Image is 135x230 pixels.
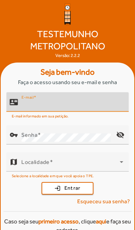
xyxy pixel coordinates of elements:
[18,78,117,87] span: Faça o acesso usando seu e-mail e senha
[21,131,38,138] mat-label: Senha
[77,197,130,206] span: Esqueceu sua senha?
[112,126,129,143] mat-icon: visibility_off
[40,66,94,78] strong: Seja bem-vindo
[10,131,18,139] mat-icon: vpn_key
[10,98,18,106] mat-icon: contact_mail
[38,218,79,225] strong: primeiro acesso
[96,218,106,225] strong: aqui
[64,184,81,192] span: Entrar
[42,182,93,195] button: Entrar
[10,158,18,166] mat-icon: map
[12,112,69,120] mat-hint: E-mail informado em sua petição.
[21,95,34,100] mat-label: E-mail
[55,52,80,59] div: Versão: 2.2.2
[12,172,94,179] mat-hint: Selecione a localidade em que você apoia o TPE.
[21,158,49,165] mat-label: Localidade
